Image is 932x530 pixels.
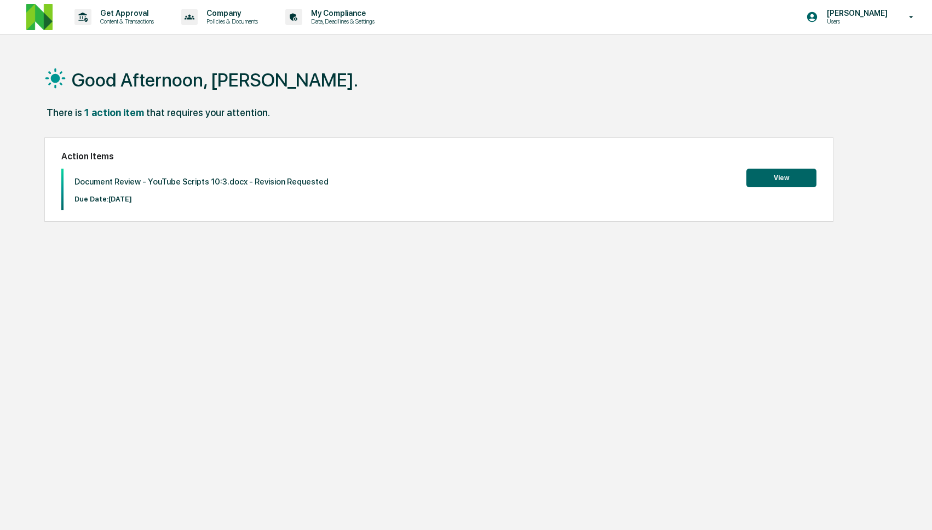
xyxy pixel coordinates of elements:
button: View [746,169,816,187]
a: View [746,172,816,182]
p: Company [198,9,263,18]
p: Document Review - YouTube Scripts 10:3.docx - Revision Requested [74,177,329,187]
p: Content & Transactions [91,18,159,25]
div: 1 action item [84,107,144,118]
p: My Compliance [302,9,380,18]
h2: Action Items [61,151,816,162]
p: [PERSON_NAME] [818,9,893,18]
p: Users [818,18,893,25]
p: Data, Deadlines & Settings [302,18,380,25]
p: Get Approval [91,9,159,18]
p: Due Date: [DATE] [74,195,329,203]
h1: Good Afternoon, [PERSON_NAME]. [72,69,358,91]
div: There is [47,107,82,118]
img: logo [26,4,53,30]
div: that requires your attention. [146,107,270,118]
p: Policies & Documents [198,18,263,25]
